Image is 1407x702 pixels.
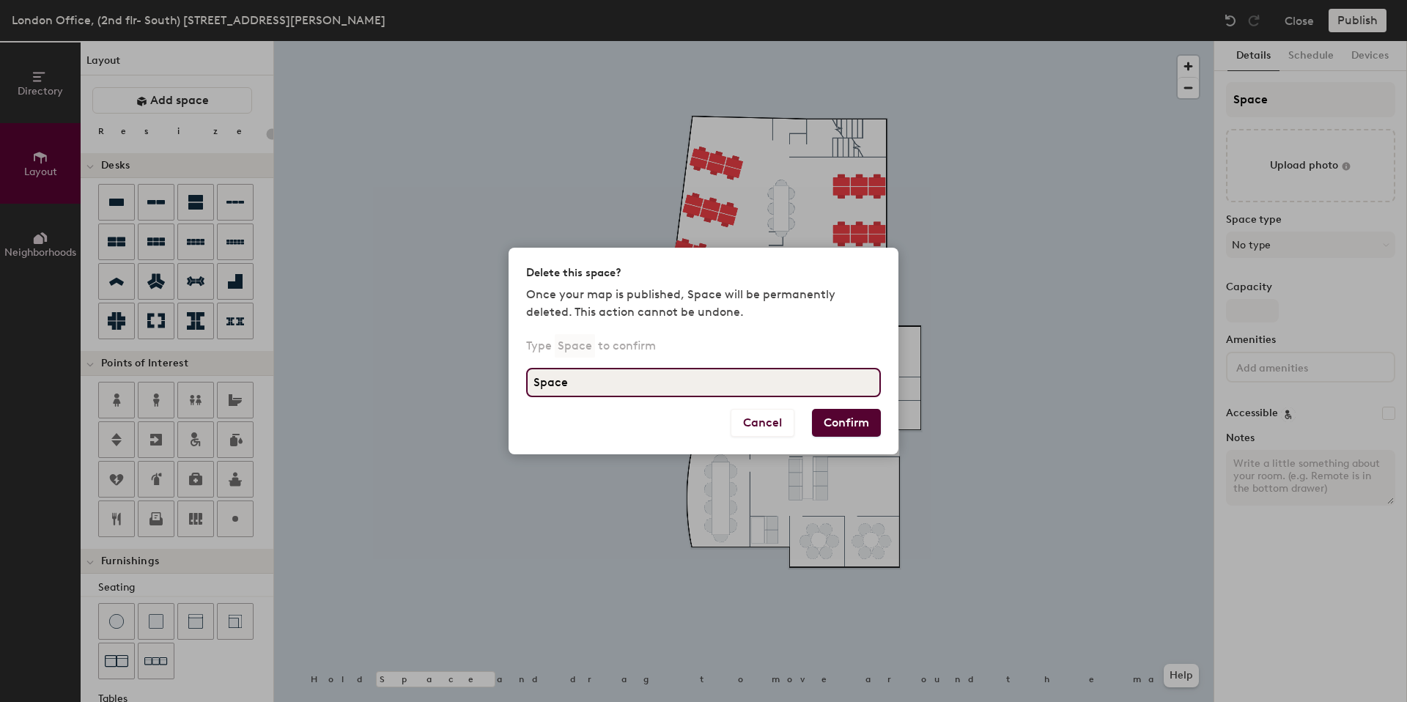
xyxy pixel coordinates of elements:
[526,265,621,281] h2: Delete this space?
[731,409,794,437] button: Cancel
[526,286,881,321] p: Once your map is published, Space will be permanently deleted. This action cannot be undone.
[812,409,881,437] button: Confirm
[555,334,595,358] p: Space
[526,334,656,358] p: Type to confirm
